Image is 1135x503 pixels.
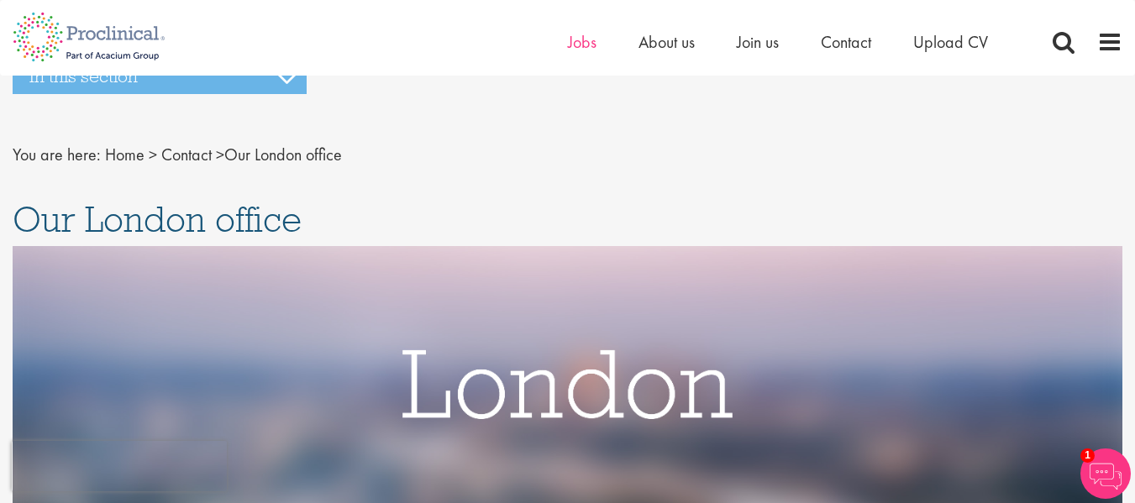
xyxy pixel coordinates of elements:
span: You are here: [13,144,101,165]
a: Contact [821,31,871,53]
a: breadcrumb link to Home [105,144,145,165]
a: About us [638,31,695,53]
span: Our London office [105,144,342,165]
span: 1 [1080,448,1095,463]
iframe: reCAPTCHA [12,441,227,491]
span: > [216,144,224,165]
a: Join us [737,31,779,53]
span: > [149,144,157,165]
h3: In this section [13,59,307,94]
a: Upload CV [913,31,988,53]
span: Our London office [13,196,302,242]
a: Jobs [568,31,596,53]
img: Chatbot [1080,448,1131,499]
a: breadcrumb link to Contact [161,144,212,165]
